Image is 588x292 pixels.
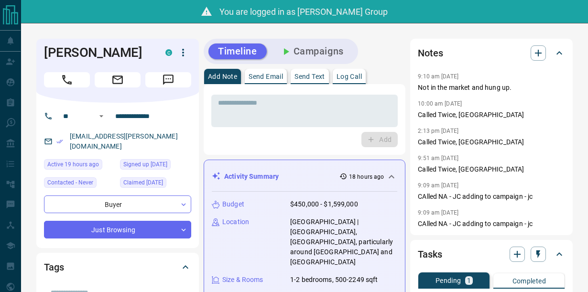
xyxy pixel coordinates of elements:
p: 1 [467,277,471,284]
h2: Notes [418,45,443,61]
p: Location [222,217,249,227]
p: 9:09 am [DATE] [418,209,458,216]
div: Just Browsing [44,221,191,238]
div: Notes [418,42,565,65]
p: Send Email [249,73,283,80]
button: Campaigns [271,43,353,59]
span: Signed up [DATE] [123,160,167,169]
span: Email [95,72,141,87]
h2: Tags [44,260,64,275]
p: 9:51 am [DATE] [418,155,458,162]
div: Tasks [418,243,565,266]
p: Activity Summary [224,172,279,182]
p: Send Text [294,73,325,80]
h1: [PERSON_NAME] [44,45,151,60]
button: Timeline [208,43,267,59]
p: Completed [512,278,546,284]
a: [EMAIL_ADDRESS][PERSON_NAME][DOMAIN_NAME] [70,132,178,150]
div: Activity Summary18 hours ago [212,168,397,185]
span: Contacted - Never [47,178,93,187]
p: Size & Rooms [222,275,263,285]
p: Log Call [337,73,362,80]
span: Call [44,72,90,87]
p: 1-2 bedrooms, 500-2249 sqft [290,275,378,285]
svg: Email Verified [56,138,63,145]
p: 9:10 am [DATE] [418,73,458,80]
p: 2:13 pm [DATE] [418,128,458,134]
p: 18 hours ago [349,173,384,181]
div: condos.ca [165,49,172,56]
p: $450,000 - $1,599,000 [290,199,358,209]
button: Open [96,110,107,122]
p: Called Twice, [GEOGRAPHIC_DATA] [418,164,565,174]
span: Claimed [DATE] [123,178,163,187]
p: Called Twice, [GEOGRAPHIC_DATA] [418,137,565,147]
span: Message [145,72,191,87]
div: Tue Aug 12 2025 [44,159,115,173]
div: Fri Mar 28 2025 [120,159,191,173]
div: Buyer [44,195,191,213]
div: Fri Mar 28 2025 [120,177,191,191]
span: Active 19 hours ago [47,160,99,169]
p: Budget [222,199,244,209]
p: Called Twice, [GEOGRAPHIC_DATA] [418,110,565,120]
p: 9:09 am [DATE] [418,182,458,189]
p: Pending [436,277,461,284]
div: Tags [44,256,191,279]
p: Add Note [208,73,237,80]
p: [GEOGRAPHIC_DATA] | [GEOGRAPHIC_DATA], [GEOGRAPHIC_DATA], particularly around [GEOGRAPHIC_DATA] a... [290,217,397,267]
p: 10:00 am [DATE] [418,100,462,107]
h2: Tasks [418,247,442,262]
p: CAlled NA - JC adding to campaign - jc [418,219,565,229]
span: You are logged in as [PERSON_NAME] Group [219,7,388,17]
p: Not in the market and hung up. [418,83,565,93]
p: CAlled NA - JC adding to campaign - jc [418,192,565,202]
